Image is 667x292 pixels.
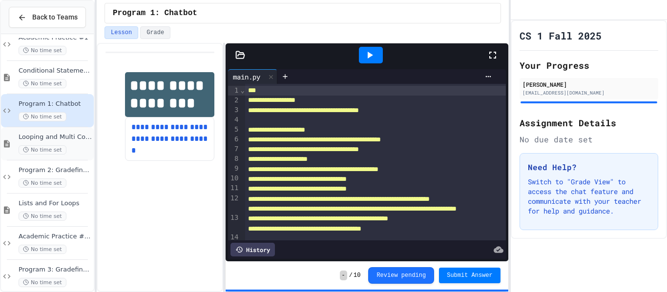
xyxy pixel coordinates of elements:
[19,100,92,108] span: Program 1: Chatbot
[19,233,92,241] span: Academic Practice #2: Lists
[228,86,240,96] div: 1
[19,112,66,121] span: No time set
[520,29,602,42] h1: CS 1 Fall 2025
[228,144,240,154] div: 7
[228,135,240,144] div: 6
[19,278,66,287] span: No time set
[19,145,66,155] span: No time set
[19,178,66,188] span: No time set
[522,80,655,89] div: [PERSON_NAME]
[19,34,92,42] span: Academic Practice #1
[228,174,240,183] div: 10
[19,212,66,221] span: No time set
[228,194,240,213] div: 12
[140,26,170,39] button: Grade
[19,166,92,175] span: Program 2: Gradefinder 1.0
[349,272,353,279] span: /
[19,266,92,274] span: Program 3: Gradefinder 2.0
[228,96,240,105] div: 2
[228,233,240,242] div: 14
[19,46,66,55] span: No time set
[113,7,197,19] span: Program 1: Chatbot
[228,115,240,125] div: 4
[520,134,658,145] div: No due date set
[228,154,240,164] div: 8
[19,133,92,141] span: Looping and Multi Conditions
[528,161,650,173] h3: Need Help?
[522,89,655,97] div: [EMAIL_ADDRESS][DOMAIN_NAME]
[228,72,265,82] div: main.py
[104,26,138,39] button: Lesson
[19,79,66,88] span: No time set
[228,183,240,193] div: 11
[9,7,86,28] button: Back to Teams
[19,67,92,75] span: Conditional Statements and Formatting Strings and Numbers
[228,125,240,135] div: 5
[19,199,92,208] span: Lists and For Loops
[528,177,650,216] p: Switch to "Grade View" to access the chat feature and communicate with your teacher for help and ...
[354,272,360,279] span: 10
[228,105,240,115] div: 3
[340,271,347,280] span: -
[230,243,275,256] div: History
[32,12,78,22] span: Back to Teams
[240,86,245,94] span: Fold line
[228,213,240,233] div: 13
[520,58,658,72] h2: Your Progress
[447,272,493,279] span: Submit Answer
[520,116,658,130] h2: Assignment Details
[228,69,277,84] div: main.py
[439,268,500,283] button: Submit Answer
[19,245,66,254] span: No time set
[228,164,240,174] div: 9
[368,267,434,284] button: Review pending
